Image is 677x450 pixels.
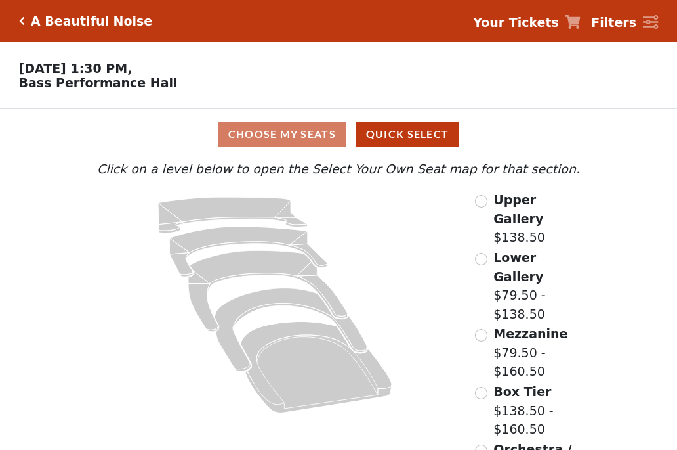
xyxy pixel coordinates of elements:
[493,382,583,439] label: $138.50 - $160.50
[493,326,567,341] span: Mezzanine
[19,16,25,26] a: Click here to go back to filters
[493,248,583,323] label: $79.50 - $138.50
[493,325,583,381] label: $79.50 - $160.50
[493,250,543,284] span: Lower Gallery
[31,14,152,29] h5: A Beautiful Noise
[158,197,308,233] path: Upper Gallery - Seats Available: 279
[241,322,392,413] path: Orchestra / Parterre Circle - Seats Available: 23
[493,384,551,399] span: Box Tier
[473,13,581,32] a: Your Tickets
[591,15,636,30] strong: Filters
[356,122,459,147] button: Quick Select
[473,15,559,30] strong: Your Tickets
[170,227,328,277] path: Lower Gallery - Seats Available: 29
[493,191,583,247] label: $138.50
[591,13,658,32] a: Filters
[94,160,583,179] p: Click on a level below to open the Select Your Own Seat map for that section.
[493,192,543,226] span: Upper Gallery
